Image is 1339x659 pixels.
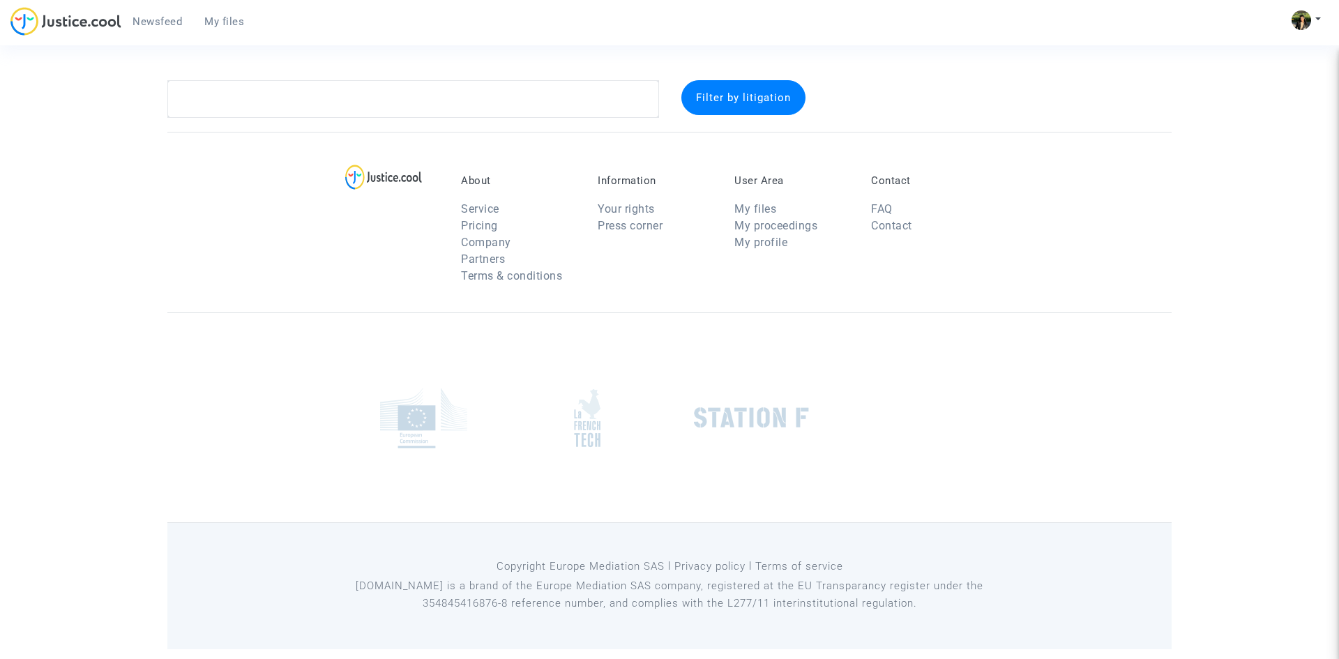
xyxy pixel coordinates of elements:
a: Terms & conditions [461,269,562,282]
p: Information [598,174,713,187]
p: Copyright Europe Mediation SAS l Privacy policy l Terms of service [352,558,988,575]
a: My proceedings [734,219,817,232]
img: logo-lg.svg [345,165,423,190]
a: Press corner [598,219,663,232]
p: About [461,174,577,187]
img: europe_commision.png [380,388,467,448]
a: Company [461,236,511,249]
a: Service [461,202,499,215]
p: User Area [734,174,850,187]
img: jc-logo.svg [10,7,121,36]
a: Pricing [461,219,498,232]
p: [DOMAIN_NAME] is a brand of the Europe Mediation SAS company, registered at the EU Transparancy r... [352,577,988,612]
a: FAQ [871,202,893,215]
a: My files [734,202,776,215]
img: ACg8ocIHv2cjDDKoFJhKpOjfbZYKSpwDZ1OyqKQUd1LFOvruGOPdCw=s96-c [1292,10,1311,30]
span: Filter by litigation [696,91,791,104]
a: Contact [871,219,912,232]
a: Your rights [598,202,655,215]
img: french_tech.png [574,388,600,448]
span: Newsfeed [133,15,182,28]
a: My profile [734,236,787,249]
span: My files [204,15,244,28]
a: Partners [461,252,505,266]
img: stationf.png [694,407,809,428]
a: My files [193,11,255,32]
p: Contact [871,174,987,187]
a: Newsfeed [121,11,193,32]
